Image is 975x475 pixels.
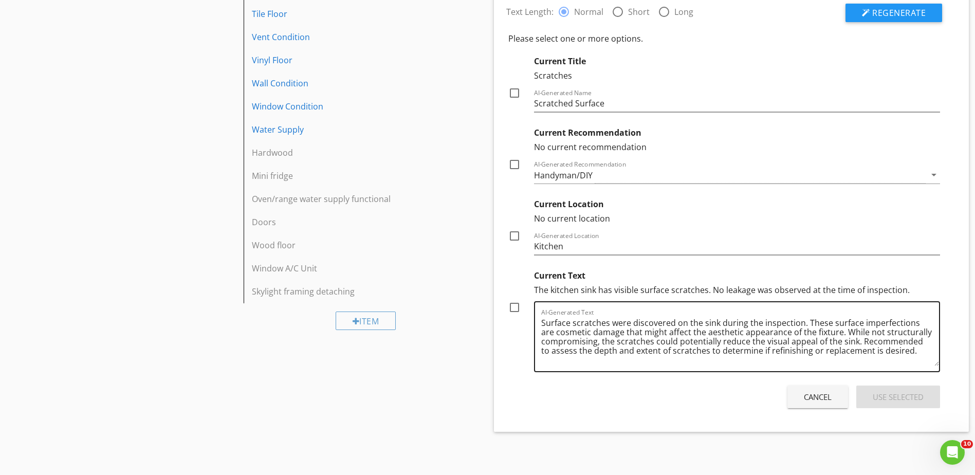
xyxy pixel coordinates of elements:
div: Hardwood [252,147,444,159]
div: Cancel [804,391,832,403]
div: Wall Condition [252,77,444,89]
div: No current location [534,212,941,225]
div: Current Recommendation [534,122,941,141]
label: Normal [574,7,603,17]
div: The kitchen sink has visible surface scratches. No leakage was observed at the time of inspection. [534,284,941,296]
div: Wood floor [252,239,444,251]
div: Mini fridge [252,170,444,182]
div: Tile Floor [252,8,444,20]
button: Cancel [787,386,848,408]
span: 10 [961,440,973,448]
div: No current recommendation [534,141,941,153]
div: Item [336,312,396,330]
div: Please select one or more options. [508,32,941,45]
label: Short [628,7,650,17]
div: Doors [252,216,444,228]
div: Vent Condition [252,31,444,43]
div: Current Text [534,265,941,284]
label: Long [674,7,693,17]
div: Vinyl Floor [252,54,444,66]
i: arrow_drop_down [928,169,940,181]
div: Water Supply [252,123,444,136]
iframe: Intercom live chat [940,440,965,465]
div: Scratches [534,69,941,82]
input: AI-Generated Location [534,238,941,255]
button: Regenerate [845,4,942,22]
div: Current Title [534,55,941,69]
div: Window Condition [252,100,444,113]
div: Handyman/DIY [534,171,593,180]
div: Skylight framing detaching [252,285,444,298]
label: Text Length: [506,6,558,18]
span: Regenerate [872,7,926,19]
div: Oven/range water supply functional [252,193,444,205]
div: Window A/C Unit [252,262,444,275]
div: Current Location [534,194,941,212]
input: AI-Generated Name [534,95,941,112]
